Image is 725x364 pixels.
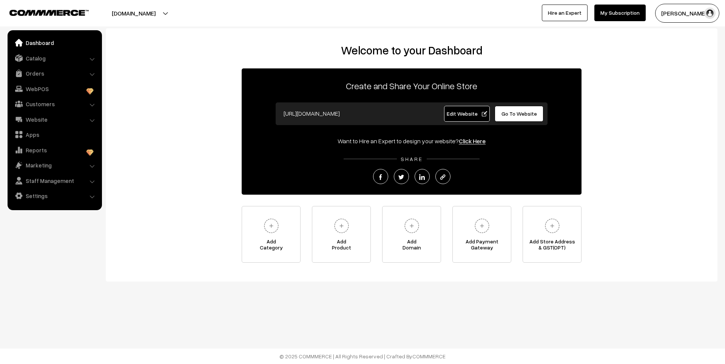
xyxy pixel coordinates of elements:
img: COMMMERCE [9,10,89,15]
span: Add Domain [383,239,441,254]
img: plus.svg [261,215,282,236]
a: Hire an Expert [542,5,588,21]
span: Edit Website [447,110,487,117]
a: Website [9,113,99,126]
button: [PERSON_NAME] [655,4,719,23]
span: Add Category [242,239,300,254]
a: COMMMERCE [412,353,446,359]
img: plus.svg [542,215,563,236]
a: Customers [9,97,99,111]
a: Catalog [9,51,99,65]
a: Orders [9,67,99,80]
a: Apps [9,128,99,141]
a: My Subscription [594,5,646,21]
img: plus.svg [331,215,352,236]
img: user [704,8,716,19]
a: Add Store Address& GST(OPT) [523,206,582,263]
span: SHARE [397,156,427,162]
a: Click Here [459,137,486,145]
img: plus.svg [472,215,492,236]
span: Add Payment Gateway [453,239,511,254]
a: AddProduct [312,206,371,263]
div: Want to Hire an Expert to design your website? [242,136,582,146]
a: Settings [9,189,99,203]
a: Dashboard [9,36,99,50]
span: Go To Website [501,110,537,117]
a: COMMMERCE [9,8,76,17]
p: Create and Share Your Online Store [242,79,582,93]
a: Add PaymentGateway [452,206,511,263]
button: [DOMAIN_NAME] [85,4,182,23]
a: AddCategory [242,206,301,263]
a: Edit Website [444,106,490,122]
span: Add Store Address & GST(OPT) [523,239,581,254]
a: AddDomain [382,206,441,263]
a: WebPOS [9,82,99,96]
a: Staff Management [9,174,99,187]
span: Add Product [312,239,370,254]
img: plus.svg [401,215,422,236]
a: Reports [9,143,99,157]
a: Marketing [9,158,99,172]
a: Go To Website [495,106,543,122]
h2: Welcome to your Dashboard [113,43,710,57]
